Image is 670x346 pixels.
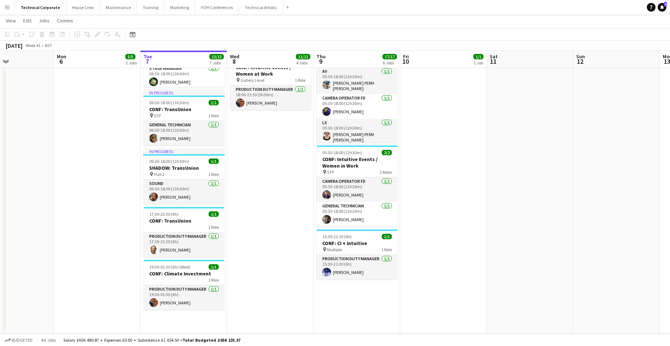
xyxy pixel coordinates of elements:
[195,0,239,14] button: FOH Conferences
[24,43,42,48] span: Week 41
[39,17,50,24] span: Jobs
[3,16,19,25] a: View
[57,17,73,24] span: Comms
[66,0,100,14] button: House Crew
[23,17,32,24] span: Edit
[183,337,240,343] span: Total Budgeted £658 135.37
[45,43,52,48] div: BST
[658,3,666,12] a: 4
[100,0,137,14] button: Maintenance
[4,336,34,344] button: Budgeted
[36,16,53,25] a: Jobs
[15,0,66,14] button: Technical Corporate
[6,17,16,24] span: View
[20,16,34,25] a: Edit
[664,2,667,7] span: 4
[164,0,195,14] button: Marketing
[40,337,57,343] span: All jobs
[12,338,33,343] span: Budgeted
[6,42,22,49] div: [DATE]
[54,16,76,25] a: Comms
[63,337,240,343] div: Salary £656 480.87 + Expenses £0.00 + Subsistence £1 654.50 =
[137,0,164,14] button: Training
[239,0,283,14] button: Technical Artistic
